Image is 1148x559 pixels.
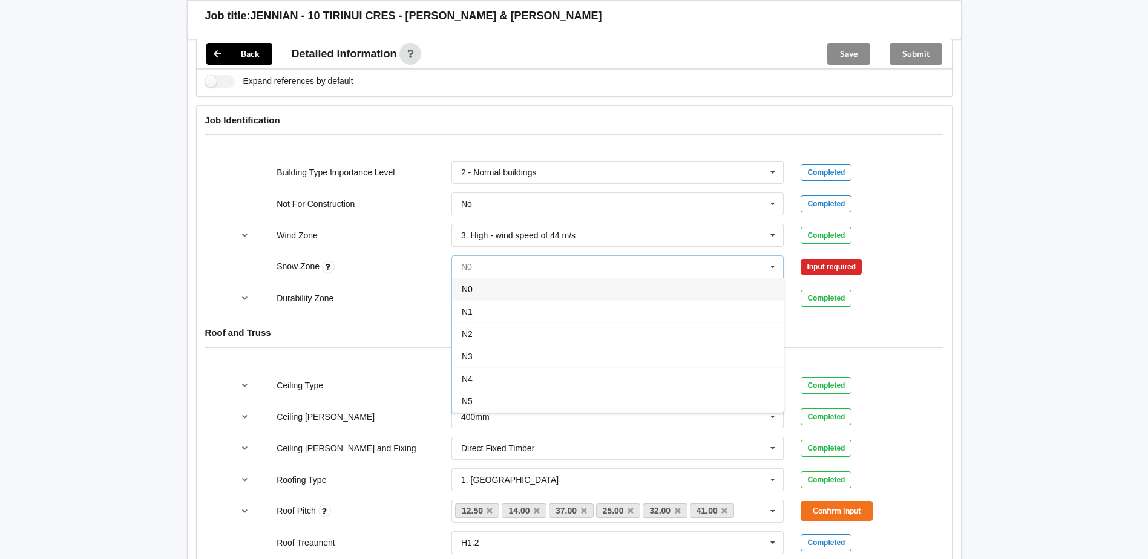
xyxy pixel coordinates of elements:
[801,501,873,521] button: Confirm input
[205,75,353,88] label: Expand references by default
[292,48,397,59] span: Detailed information
[455,503,500,518] a: 12.50
[462,307,473,316] span: N1
[233,224,257,246] button: reference-toggle
[643,503,687,518] a: 32.00
[596,503,641,518] a: 25.00
[205,327,943,338] h4: Roof and Truss
[233,469,257,491] button: reference-toggle
[461,444,534,453] div: Direct Fixed Timber
[461,413,490,421] div: 400mm
[205,114,943,126] h4: Job Identification
[801,534,851,551] div: Completed
[801,259,862,275] div: Input required
[277,199,355,209] label: Not For Construction
[277,168,395,177] label: Building Type Importance Level
[233,287,257,309] button: reference-toggle
[233,500,257,522] button: reference-toggle
[233,374,257,396] button: reference-toggle
[461,538,479,547] div: H1.2
[502,503,546,518] a: 14.00
[801,164,851,181] div: Completed
[461,200,472,208] div: No
[461,231,576,240] div: 3. High - wind speed of 44 m/s
[277,412,375,422] label: Ceiling [PERSON_NAME]
[233,437,257,459] button: reference-toggle
[233,406,257,428] button: reference-toggle
[205,9,251,23] h3: Job title:
[801,227,851,244] div: Completed
[277,475,326,485] label: Roofing Type
[206,43,272,65] button: Back
[277,381,323,390] label: Ceiling Type
[277,293,333,303] label: Durability Zone
[801,195,851,212] div: Completed
[801,408,851,425] div: Completed
[462,329,473,339] span: N2
[277,506,318,515] label: Roof Pitch
[801,377,851,394] div: Completed
[462,396,473,406] span: N5
[277,538,335,548] label: Roof Treatment
[251,9,602,23] h3: JENNIAN - 10 TIRINUI CRES - [PERSON_NAME] & [PERSON_NAME]
[801,440,851,457] div: Completed
[277,230,318,240] label: Wind Zone
[801,471,851,488] div: Completed
[462,374,473,384] span: N4
[549,503,594,518] a: 37.00
[801,290,851,307] div: Completed
[461,168,537,177] div: 2 - Normal buildings
[462,284,473,294] span: N0
[690,503,735,518] a: 41.00
[277,443,416,453] label: Ceiling [PERSON_NAME] and Fixing
[461,476,559,484] div: 1. [GEOGRAPHIC_DATA]
[462,351,473,361] span: N3
[277,261,322,271] label: Snow Zone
